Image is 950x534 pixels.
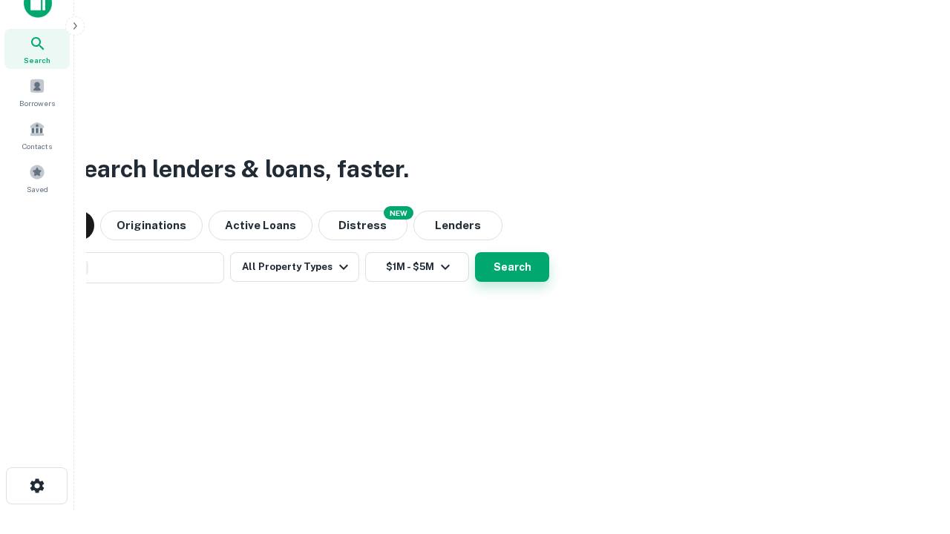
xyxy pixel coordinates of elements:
a: Saved [4,158,70,198]
span: Borrowers [19,97,55,109]
a: Borrowers [4,72,70,112]
button: $1M - $5M [365,252,469,282]
button: Search distressed loans with lien and other non-mortgage details. [318,211,407,240]
iframe: Chat Widget [876,415,950,487]
button: All Property Types [230,252,359,282]
button: Lenders [413,211,502,240]
span: Saved [27,183,48,195]
a: Contacts [4,115,70,155]
button: Originations [100,211,203,240]
span: Search [24,54,50,66]
a: Search [4,29,70,69]
button: Search [475,252,549,282]
h3: Search lenders & loans, faster. [68,151,409,187]
button: Active Loans [209,211,312,240]
span: Contacts [22,140,52,152]
div: NEW [384,206,413,220]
